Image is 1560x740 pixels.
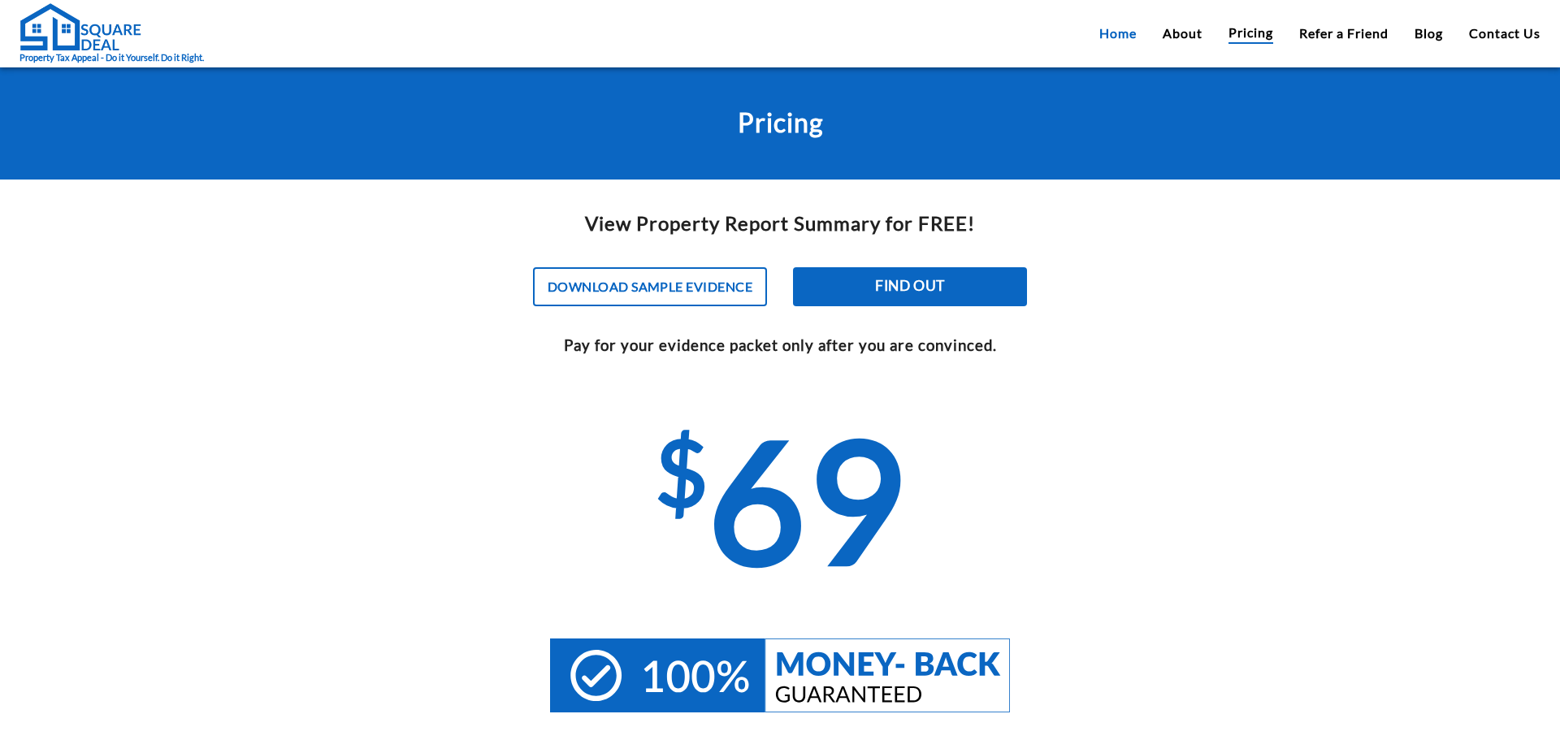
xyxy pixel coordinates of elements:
span: 69 [655,397,904,599]
span: We are offline. Please leave us a message. [34,205,284,369]
a: Property Tax Appeal - Do it Yourself. Do it Right. [19,2,204,65]
textarea: Type your message and click 'Submit' [8,444,310,500]
img: Square Deal [19,2,141,51]
a: Home [1099,24,1137,43]
img: logo_Zg8I0qSkbAqR2WFHt3p6CTuqpyXMFPubPcD2OT02zFN43Cy9FUNNG3NEPhM_Q1qe_.png [28,97,68,106]
a: Pricing [1228,23,1273,44]
button: Find out [793,267,1027,306]
a: Refer a Friend [1299,24,1389,43]
em: Driven by SalesIQ [128,426,206,437]
div: Minimize live chat window [266,8,305,47]
em: Submit [238,500,295,522]
button: Download sample evidence [533,267,767,306]
img: salesiqlogo_leal7QplfZFryJ6FIlVepeu7OftD7mt8q6exU6-34PB8prfIgodN67KcxXM9Y7JQ_.png [112,426,123,436]
a: Blog [1415,24,1443,43]
a: About [1163,24,1202,43]
h2: View Property Report Summary for FREE! [13,209,1547,238]
div: Leave a message [84,91,273,112]
img: Square Deal money back guaranteed [550,638,1010,712]
sup: $ [655,417,708,526]
h3: Pay for your evidence packet only after you are convinced. [13,334,1547,357]
a: Contact Us [1469,24,1540,43]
